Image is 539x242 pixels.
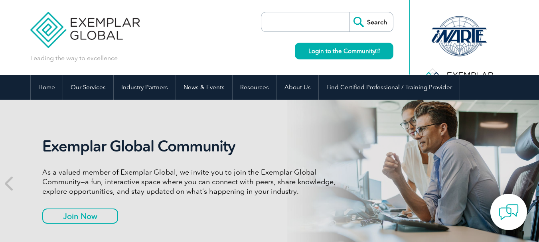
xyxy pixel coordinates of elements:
input: Search [349,12,393,31]
a: Find Certified Professional / Training Provider [319,75,460,100]
a: Our Services [63,75,113,100]
a: Join Now [42,209,118,224]
img: open_square.png [375,49,380,53]
a: Home [31,75,63,100]
p: Leading the way to excellence [30,54,118,63]
a: About Us [277,75,318,100]
a: Industry Partners [114,75,176,100]
h2: Exemplar Global Community [42,137,342,155]
p: As a valued member of Exemplar Global, we invite you to join the Exemplar Global Community—a fun,... [42,167,342,196]
a: Login to the Community [295,43,393,59]
a: Resources [233,75,276,100]
a: News & Events [176,75,232,100]
img: contact-chat.png [499,202,519,222]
